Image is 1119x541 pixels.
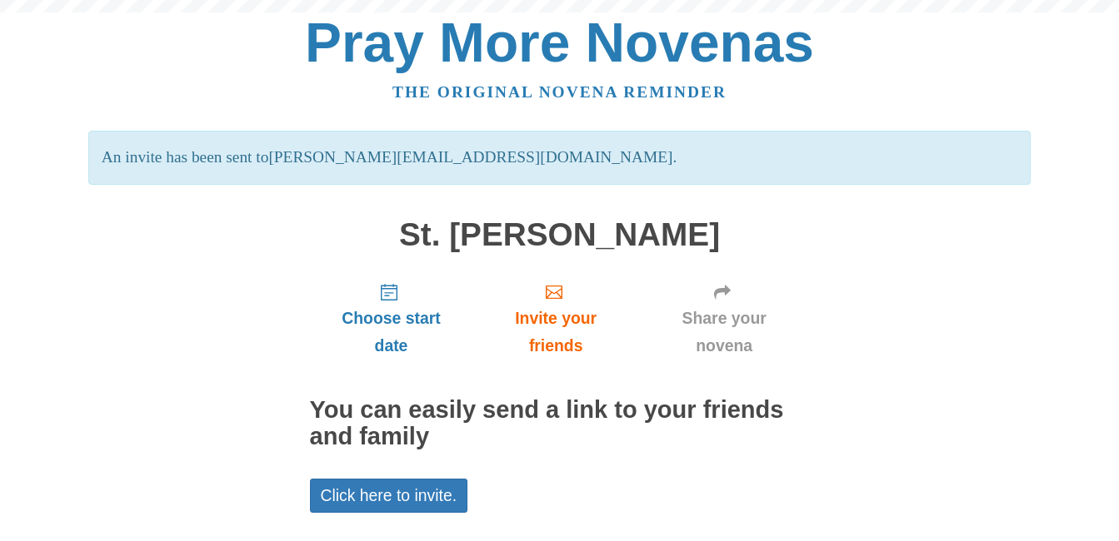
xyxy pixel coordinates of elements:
[327,305,457,360] span: Choose start date
[310,479,468,513] a: Click here to invite.
[489,305,622,360] span: Invite your friends
[656,305,793,360] span: Share your novena
[88,131,1031,185] p: An invite has been sent to [PERSON_NAME][EMAIL_ADDRESS][DOMAIN_NAME] .
[392,83,727,101] a: The original novena reminder
[310,269,473,368] a: Choose start date
[310,217,810,253] h1: St. [PERSON_NAME]
[472,269,638,368] a: Invite your friends
[639,269,810,368] a: Share your novena
[310,397,810,450] h2: You can easily send a link to your friends and family
[305,12,814,73] a: Pray More Novenas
